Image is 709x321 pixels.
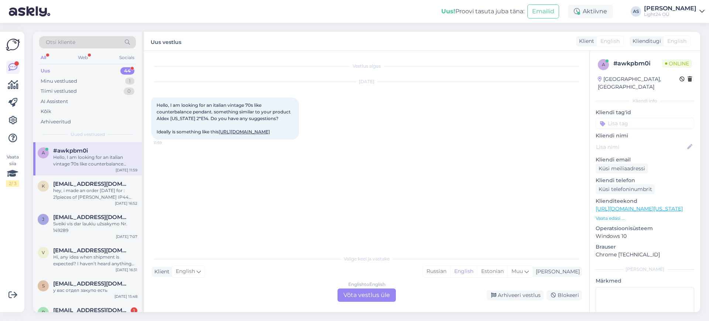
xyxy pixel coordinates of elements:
[125,78,134,85] div: 1
[602,62,605,67] span: a
[151,36,181,46] label: Uus vestlus
[41,108,51,115] div: Kõik
[71,131,105,138] span: Uued vestlused
[176,267,195,276] span: English
[600,37,620,45] span: English
[151,78,582,85] div: [DATE]
[596,277,694,285] p: Märkmed
[39,53,48,62] div: All
[576,37,594,45] div: Klient
[441,7,524,16] div: Proovi tasuta juba täna:
[644,6,705,17] a: [PERSON_NAME]Light24 OÜ
[598,75,679,91] div: [GEOGRAPHIC_DATA], [GEOGRAPHIC_DATA]
[46,38,75,46] span: Otsi kliente
[6,180,19,187] div: 2 / 3
[116,267,137,273] div: [DATE] 16:31
[596,109,694,116] p: Kliendi tag'id
[441,8,455,15] b: Uus!
[596,225,694,232] p: Operatsioonisüsteem
[596,197,694,205] p: Klienditeekond
[53,287,137,294] div: у вас отдел закупо есть
[631,6,641,17] div: AS
[596,177,694,184] p: Kliendi telefon
[667,37,686,45] span: English
[630,37,661,45] div: Klienditugi
[131,307,137,314] div: 1
[53,221,137,234] div: Sveiki vis dar laukiu užsakymo Nr. 149289
[41,98,68,105] div: AI Assistent
[116,234,137,239] div: [DATE] 7:07
[596,205,683,212] a: [URL][DOMAIN_NAME][US_STATE]
[151,268,169,276] div: Klient
[450,266,477,277] div: English
[42,150,45,156] span: a
[662,59,692,68] span: Online
[6,154,19,187] div: Vaata siia
[53,280,130,287] span: shahzoda@ovivoelektrik.com.tr
[115,201,137,206] div: [DATE] 16:52
[511,268,523,274] span: Muu
[596,251,694,259] p: Chrome [TECHNICAL_ID]
[596,156,694,164] p: Kliendi email
[596,232,694,240] p: Windows 10
[477,266,507,277] div: Estonian
[118,53,136,62] div: Socials
[53,254,137,267] div: Hi, any idea when shipment is expected? I haven’t heard anything yet. Commande n°149638] ([DATE])...
[568,5,613,18] div: Aktiivne
[114,294,137,299] div: [DATE] 15:48
[76,53,89,62] div: Web
[41,67,50,75] div: Uus
[6,38,20,52] img: Askly Logo
[596,132,694,140] p: Kliendi nimi
[53,147,88,154] span: #awkpbm0i
[53,307,130,314] span: ritvaleinonen@hotmail.com
[596,118,694,129] input: Lisa tag
[613,59,662,68] div: # awkpbm0i
[124,88,134,95] div: 0
[596,266,694,273] div: [PERSON_NAME]
[533,268,580,276] div: [PERSON_NAME]
[41,78,77,85] div: Minu vestlused
[527,4,559,18] button: Emailid
[547,290,582,300] div: Blokeeri
[53,181,130,187] span: kuninkaantie752@gmail.com
[53,247,130,254] span: vanheiningenruud@gmail.com
[151,63,582,69] div: Vestlus algas
[41,118,71,126] div: Arhiveeritud
[644,6,696,11] div: [PERSON_NAME]
[116,167,137,173] div: [DATE] 11:59
[53,214,130,221] span: justmisius@gmail.com
[157,102,292,134] span: Hello, I am looking for an italian vintage 70s like counterbalance pendant. something similar to ...
[596,243,694,251] p: Brauser
[41,88,77,95] div: Tiimi vestlused
[487,290,544,300] div: Arhiveeri vestlus
[42,216,44,222] span: j
[53,187,137,201] div: hey, i made an order [DATE] for : 21pieces of [PERSON_NAME] IP44 Black, square lamps We opened th...
[42,183,45,189] span: k
[596,98,694,104] div: Kliendi info
[596,215,694,222] p: Vaata edasi ...
[596,184,655,194] div: Küsi telefoninumbrit
[348,281,386,288] div: English to English
[53,154,137,167] div: Hello, I am looking for an italian vintage 70s like counterbalance pendant. something similar to ...
[219,129,270,134] a: [URL][DOMAIN_NAME]
[42,283,45,288] span: s
[423,266,450,277] div: Russian
[154,140,181,146] span: 11:59
[596,143,686,151] input: Lisa nimi
[42,250,45,255] span: v
[151,256,582,262] div: Valige keel ja vastake
[338,288,396,302] div: Võta vestlus üle
[596,164,648,174] div: Küsi meiliaadressi
[42,310,45,315] span: r
[120,67,134,75] div: 44
[644,11,696,17] div: Light24 OÜ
